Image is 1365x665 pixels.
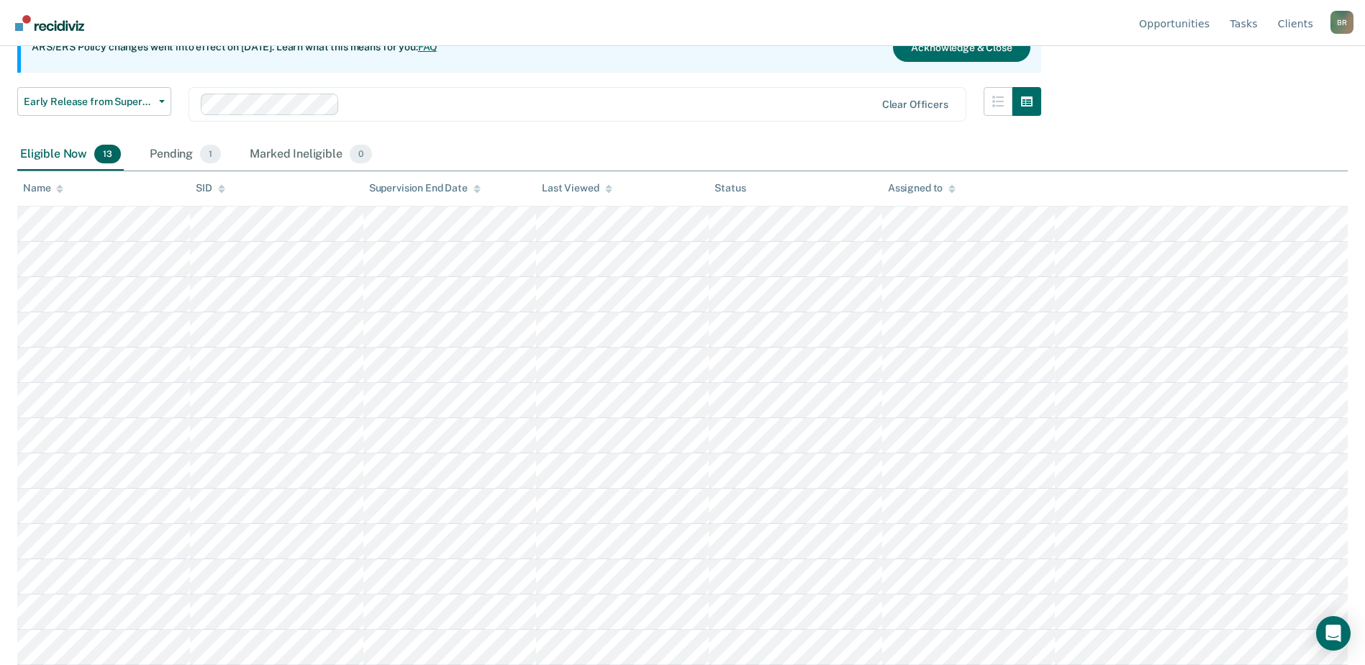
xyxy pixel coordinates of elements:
[32,40,437,55] p: ARS/ERS Policy changes went into effect on [DATE]. Learn what this means for you:
[1330,11,1353,34] div: B R
[1330,11,1353,34] button: Profile dropdown button
[247,139,375,171] div: Marked Ineligible0
[418,41,438,53] a: FAQ
[350,145,372,163] span: 0
[17,139,124,171] div: Eligible Now13
[893,33,1030,62] button: Acknowledge & Close
[17,87,171,116] button: Early Release from Supervision
[369,182,481,194] div: Supervision End Date
[15,15,84,31] img: Recidiviz
[200,145,221,163] span: 1
[94,145,121,163] span: 13
[24,96,153,108] span: Early Release from Supervision
[882,99,948,111] div: Clear officers
[196,182,225,194] div: SID
[23,182,63,194] div: Name
[715,182,745,194] div: Status
[888,182,956,194] div: Assigned to
[542,182,612,194] div: Last Viewed
[147,139,224,171] div: Pending1
[1316,616,1351,651] div: Open Intercom Messenger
